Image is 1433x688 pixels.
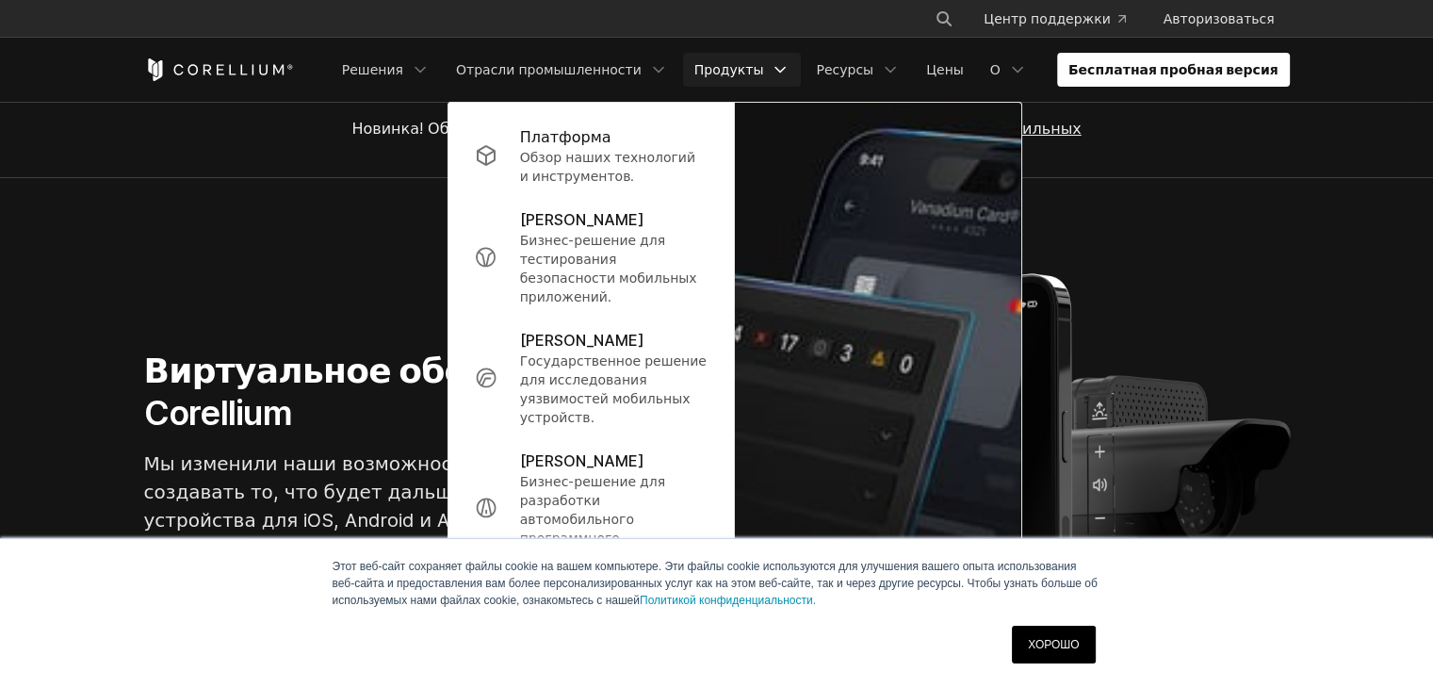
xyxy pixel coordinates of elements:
[460,318,723,438] a: [PERSON_NAME] Государственное решение для исследования уязвимостей мобильных устройств.
[351,119,599,138] font: Новинка! Обзор продукта SANS
[520,149,695,184] font: Обзор наших технологий и инструментов.
[1164,10,1275,26] font: Авторизоваться
[1028,638,1079,651] font: ХОРОШО
[927,2,961,36] button: Поиск
[984,10,1110,26] font: Центр поддержки
[460,438,723,578] a: [PERSON_NAME] Бизнес-решение для разработки автомобильного программного обеспечения.
[460,197,723,318] a: [PERSON_NAME] Бизнес-решение для тестирования безопасности мобильных приложений.
[520,331,644,350] font: [PERSON_NAME]
[520,232,697,304] font: Бизнес-решение для тестирования безопасности мобильных приложений.
[144,58,294,81] a: Кореллиум Дом
[144,452,648,588] font: Мы изменили наши возможности, чтобы вы могли создавать то, что будет дальше. Виртуальные устройст...
[1068,61,1278,77] font: Бесплатная пробная версия
[816,61,873,77] font: Ресурсы
[520,451,644,470] font: [PERSON_NAME]
[520,352,707,425] font: Государственное решение для исследования уязвимостей мобильных устройств.
[456,61,642,77] font: Отрасли промышленности
[990,61,1001,77] font: О
[333,560,1098,607] font: Этот веб-сайт сохраняет файлы cookie на вашем компьютере. Эти файлы cookie используются для улучш...
[640,594,816,607] a: Политикой конфиденциальности.
[1012,626,1095,663] a: ХОРОШО
[520,210,644,229] font: [PERSON_NAME]
[460,114,723,197] a: Платформа Обзор наших технологий и инструментов.
[520,127,611,146] font: Платформа
[342,61,403,77] font: Решения
[331,53,1290,87] div: Меню навигации
[912,2,1289,36] div: Меню навигации
[520,473,665,565] font: Бизнес-решение для разработки автомобильного программного обеспечения.
[694,61,764,77] font: Продукты
[926,61,964,77] font: Цены
[144,350,673,434] font: Виртуальное оборудование Corellium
